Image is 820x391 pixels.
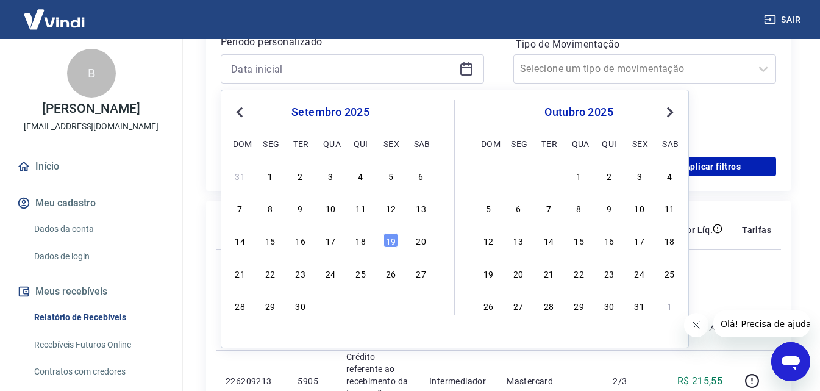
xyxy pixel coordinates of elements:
div: Choose quinta-feira, 4 de setembro de 2025 [354,168,368,183]
label: Tipo de Movimentação [516,37,774,52]
div: Choose sábado, 25 de outubro de 2025 [662,266,677,281]
div: Choose sábado, 4 de outubro de 2025 [662,168,677,183]
div: Choose sábado, 11 de outubro de 2025 [662,201,677,215]
div: Choose quarta-feira, 10 de setembro de 2025 [323,201,338,215]
div: sex [383,136,398,151]
button: Next Month [663,105,677,120]
div: Choose sexta-feira, 3 de outubro de 2025 [632,168,647,183]
div: ter [541,136,556,151]
button: Sair [761,9,805,31]
div: Choose sexta-feira, 19 de setembro de 2025 [383,233,398,248]
div: Choose sexta-feira, 5 de setembro de 2025 [383,168,398,183]
p: 226209213 [226,375,278,387]
input: Data inicial [231,60,454,78]
div: qui [354,136,368,151]
p: Valor Líq. [673,224,713,236]
iframe: Mensagem da empresa [713,310,810,337]
img: Vindi [15,1,94,38]
a: Dados de login [29,244,168,269]
div: Choose domingo, 12 de outubro de 2025 [481,233,496,248]
iframe: Fechar mensagem [684,313,708,337]
div: Choose terça-feira, 9 de setembro de 2025 [293,201,308,215]
div: Choose sexta-feira, 3 de outubro de 2025 [383,298,398,313]
div: Choose domingo, 28 de setembro de 2025 [481,168,496,183]
div: Choose quarta-feira, 22 de outubro de 2025 [572,266,586,281]
div: Choose quarta-feira, 15 de outubro de 2025 [572,233,586,248]
div: Choose quarta-feira, 8 de outubro de 2025 [572,201,586,215]
div: outubro 2025 [479,105,679,120]
p: [EMAIL_ADDRESS][DOMAIN_NAME] [24,120,159,133]
p: -R$ 2.280,45 [668,305,722,334]
button: Previous Month [232,105,247,120]
div: qua [572,136,586,151]
div: sab [414,136,429,151]
div: Choose segunda-feira, 20 de outubro de 2025 [511,266,526,281]
div: Choose sábado, 20 de setembro de 2025 [414,233,429,248]
a: Dados da conta [29,217,168,242]
div: Choose quinta-feira, 16 de outubro de 2025 [602,233,616,248]
div: Choose terça-feira, 30 de setembro de 2025 [293,298,308,313]
div: dom [233,136,248,151]
div: Choose quarta-feira, 24 de setembro de 2025 [323,266,338,281]
div: Choose terça-feira, 16 de setembro de 2025 [293,233,308,248]
p: Período personalizado [221,35,484,49]
div: qui [602,136,616,151]
a: Contratos com credores [29,359,168,384]
div: Choose segunda-feira, 6 de outubro de 2025 [511,201,526,215]
div: Choose quinta-feira, 23 de outubro de 2025 [602,266,616,281]
div: Choose sábado, 18 de outubro de 2025 [662,233,677,248]
a: Relatório de Recebíveis [29,305,168,330]
a: Início [15,153,168,180]
div: Choose domingo, 28 de setembro de 2025 [233,298,248,313]
div: Choose sexta-feira, 31 de outubro de 2025 [632,298,647,313]
div: Choose sábado, 6 de setembro de 2025 [414,168,429,183]
div: month 2025-09 [231,167,430,314]
div: Choose sexta-feira, 10 de outubro de 2025 [632,201,647,215]
div: Choose terça-feira, 21 de outubro de 2025 [541,266,556,281]
div: ter [293,136,308,151]
div: qua [323,136,338,151]
div: seg [511,136,526,151]
div: Choose domingo, 7 de setembro de 2025 [233,201,248,215]
div: B [67,49,116,98]
div: Choose quinta-feira, 2 de outubro de 2025 [354,298,368,313]
p: Intermediador [429,375,487,387]
div: Choose terça-feira, 28 de outubro de 2025 [541,298,556,313]
div: sab [662,136,677,151]
div: sex [632,136,647,151]
p: [PERSON_NAME] [42,102,140,115]
p: Tarifas [742,224,771,236]
div: Choose quinta-feira, 9 de outubro de 2025 [602,201,616,215]
div: Choose domingo, 5 de outubro de 2025 [481,201,496,215]
div: Choose sexta-feira, 12 de setembro de 2025 [383,201,398,215]
div: Choose quarta-feira, 17 de setembro de 2025 [323,233,338,248]
button: Aplicar filtros [649,157,776,176]
div: month 2025-10 [479,167,679,314]
div: Choose quinta-feira, 2 de outubro de 2025 [602,168,616,183]
div: Choose terça-feira, 14 de outubro de 2025 [541,233,556,248]
p: 5905 [298,375,326,387]
div: Choose quinta-feira, 25 de setembro de 2025 [354,266,368,281]
div: Choose domingo, 19 de outubro de 2025 [481,266,496,281]
div: Choose segunda-feira, 29 de setembro de 2025 [511,168,526,183]
button: Meus recebíveis [15,278,168,305]
button: Meu cadastro [15,190,168,217]
div: Choose sexta-feira, 24 de outubro de 2025 [632,266,647,281]
div: Choose quarta-feira, 29 de outubro de 2025 [572,298,586,313]
div: seg [263,136,277,151]
div: Choose quinta-feira, 18 de setembro de 2025 [354,233,368,248]
div: Choose quinta-feira, 11 de setembro de 2025 [354,201,368,215]
div: Choose quinta-feira, 30 de outubro de 2025 [602,298,616,313]
div: Choose domingo, 26 de outubro de 2025 [481,298,496,313]
iframe: Botão para abrir a janela de mensagens [771,342,810,381]
div: Choose sábado, 4 de outubro de 2025 [414,298,429,313]
div: Choose domingo, 14 de setembro de 2025 [233,233,248,248]
div: Choose sábado, 27 de setembro de 2025 [414,266,429,281]
div: Choose segunda-feira, 1 de setembro de 2025 [263,168,277,183]
div: Choose quarta-feira, 1 de outubro de 2025 [572,168,586,183]
div: Choose sexta-feira, 17 de outubro de 2025 [632,233,647,248]
div: dom [481,136,496,151]
div: Choose terça-feira, 30 de setembro de 2025 [541,168,556,183]
p: R$ 215,55 [677,374,723,389]
div: Choose segunda-feira, 13 de outubro de 2025 [511,233,526,248]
